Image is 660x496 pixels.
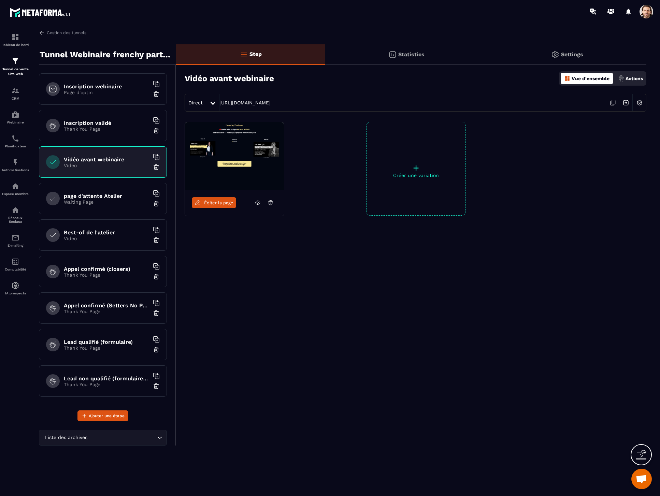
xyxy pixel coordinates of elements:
img: stats.20deebd0.svg [388,50,397,59]
p: Waiting Page [64,199,149,205]
h6: Inscription webinaire [64,83,149,90]
h6: Best-of de l'atelier [64,229,149,236]
p: Thank You Page [64,382,149,387]
img: automations [11,111,19,119]
button: Ajouter une étape [77,410,128,421]
span: Liste des archives [43,434,89,441]
p: Settings [561,51,583,58]
p: Thank You Page [64,309,149,314]
div: Open chat [631,469,652,489]
input: Search for option [89,434,156,441]
img: logo [10,6,71,18]
p: Step [249,51,262,57]
a: [URL][DOMAIN_NAME] [219,100,271,105]
img: formation [11,87,19,95]
img: automations [11,281,19,290]
p: Tunnel de vente Site web [2,67,29,76]
a: Éditer la page [192,197,236,208]
p: Tunnel Webinaire frenchy partners [40,48,171,61]
img: setting-w.858f3a88.svg [633,96,646,109]
img: trash [153,237,160,244]
img: bars-o.4a397970.svg [240,50,248,58]
p: Video [64,163,149,168]
a: social-networksocial-networkRéseaux Sociaux [2,201,29,229]
p: Statistics [398,51,425,58]
img: trash [153,91,160,98]
p: Tableau de bord [2,43,29,47]
p: Comptabilité [2,267,29,271]
h6: Vidéo avant webinaire [64,156,149,163]
img: trash [153,200,160,207]
img: dashboard-orange.40269519.svg [564,75,570,82]
img: trash [153,273,160,280]
p: Automatisations [2,168,29,172]
span: Ajouter une étape [89,412,125,419]
p: CRM [2,97,29,100]
p: Actions [626,76,643,81]
img: automations [11,182,19,190]
a: emailemailE-mailing [2,229,29,252]
div: Search for option [39,430,167,446]
h6: Lead qualifié (formulaire) [64,339,149,345]
span: Direct [188,100,203,105]
a: formationformationTunnel de vente Site web [2,52,29,82]
a: formationformationCRM [2,82,29,105]
h6: Appel confirmé (closers) [64,266,149,272]
img: arrow-next.bcc2205e.svg [619,96,632,109]
img: trash [153,346,160,353]
p: Espace membre [2,192,29,196]
img: trash [153,127,160,134]
a: Gestion des tunnels [39,30,86,36]
a: schedulerschedulerPlanificateur [2,129,29,153]
p: Créer une variation [367,173,465,178]
h6: Lead non qualifié (formulaire No Pixel/tracking) [64,375,149,382]
img: accountant [11,258,19,266]
img: formation [11,57,19,65]
p: Video [64,236,149,241]
img: social-network [11,206,19,214]
h3: Vidéo avant webinaire [185,74,274,83]
img: setting-gr.5f69749f.svg [551,50,559,59]
img: trash [153,383,160,390]
img: image [185,122,284,190]
a: automationsautomationsAutomatisations [2,153,29,177]
p: Webinaire [2,120,29,124]
span: Éditer la page [204,200,233,205]
p: Planificateur [2,144,29,148]
h6: Inscription validé [64,120,149,126]
p: Vue d'ensemble [572,76,609,81]
p: Thank You Page [64,272,149,278]
img: automations [11,158,19,166]
p: Réseaux Sociaux [2,216,29,223]
p: Thank You Page [64,126,149,132]
img: actions.d6e523a2.png [618,75,624,82]
a: accountantaccountantComptabilité [2,252,29,276]
a: formationformationTableau de bord [2,28,29,52]
h6: Appel confirmé (Setters No Pixel/tracking) [64,302,149,309]
p: E-mailing [2,244,29,247]
p: Thank You Page [64,345,149,351]
img: email [11,234,19,242]
a: automationsautomationsEspace membre [2,177,29,201]
h6: page d'attente Atelier [64,193,149,199]
img: trash [153,310,160,317]
img: trash [153,164,160,171]
img: formation [11,33,19,41]
img: arrow [39,30,45,36]
img: scheduler [11,134,19,143]
p: IA prospects [2,291,29,295]
p: Page d'optin [64,90,149,95]
a: automationsautomationsWebinaire [2,105,29,129]
p: + [367,163,465,173]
